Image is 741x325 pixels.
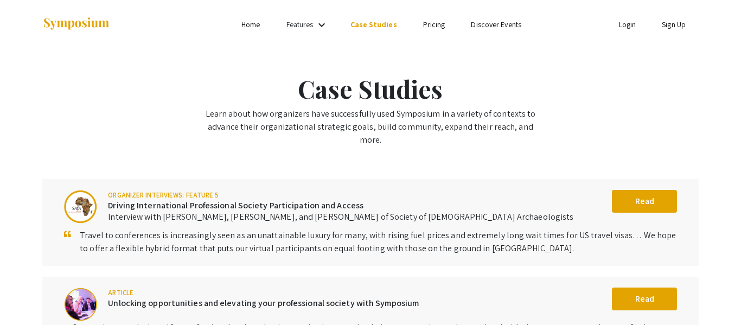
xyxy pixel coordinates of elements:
h6: Driving International Professional Society Participation and Access [108,200,573,211]
div: Interview with [PERSON_NAME], [PERSON_NAME], and [PERSON_NAME] of Society of [DEMOGRAPHIC_DATA] A... [108,211,573,224]
a: Home [241,20,260,29]
img: Driving International Professional Society Participation and Access [64,190,97,224]
button: Read [612,190,677,213]
div: Case Studies [200,71,541,107]
div: Article [108,288,419,298]
div: Organizer interviews: Feature 5 [108,190,573,200]
a: Features [286,20,314,29]
img: Unlocking opportunities and elevating your professional society with Symposium [64,288,97,321]
a: Sign Up [662,20,686,29]
button: Read [612,288,677,310]
iframe: Chat [8,276,46,317]
div: Learn about how organizers have successfully used Symposium in a variety of contexts to advance t... [200,107,541,146]
a: Pricing [423,20,445,29]
h6: Unlocking opportunities and elevating your professional society with Symposium [108,298,419,308]
a: Login [619,20,636,29]
a: Case Studies [350,20,397,29]
a: Discover Events [471,20,521,29]
mat-icon: Expand Features list [315,18,328,31]
img: Symposium by ForagerOne [42,17,110,31]
div: Travel to conferences is increasingly seen as an unattainable luxury for many, with rising fuel p... [80,229,677,255]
